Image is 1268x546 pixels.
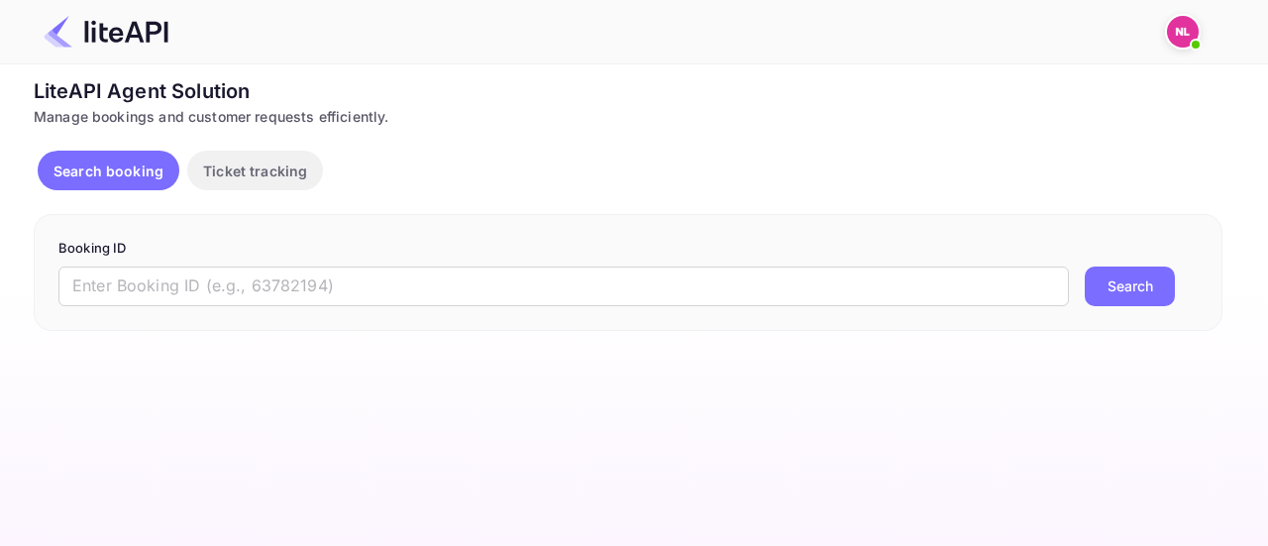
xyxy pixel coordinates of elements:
[58,239,1198,259] p: Booking ID
[203,161,307,181] p: Ticket tracking
[1085,267,1175,306] button: Search
[34,76,1222,106] div: LiteAPI Agent Solution
[58,267,1069,306] input: Enter Booking ID (e.g., 63782194)
[34,106,1222,127] div: Manage bookings and customer requests efficiently.
[1167,16,1199,48] img: Nouhaila Lachgar
[53,161,163,181] p: Search booking
[44,16,168,48] img: LiteAPI Logo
